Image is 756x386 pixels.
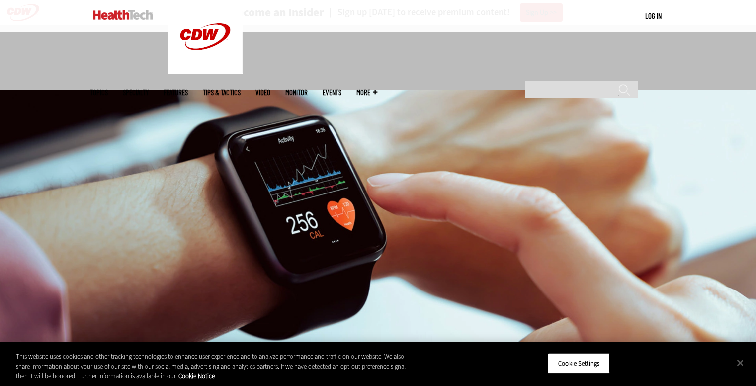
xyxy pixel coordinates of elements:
div: User menu [645,11,662,21]
span: Specialty [123,89,149,96]
div: This website uses cookies and other tracking technologies to enhance user experience and to analy... [16,352,416,381]
img: Home [93,10,153,20]
a: Video [255,89,270,96]
a: MonITor [285,89,308,96]
span: More [356,89,377,96]
button: Cookie Settings [548,353,610,374]
a: Events [323,89,341,96]
a: Tips & Tactics [203,89,241,96]
a: CDW [168,66,243,76]
span: Topics [90,89,108,96]
a: More information about your privacy [178,372,215,380]
a: Features [164,89,188,96]
button: Close [729,352,751,374]
a: Log in [645,11,662,20]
